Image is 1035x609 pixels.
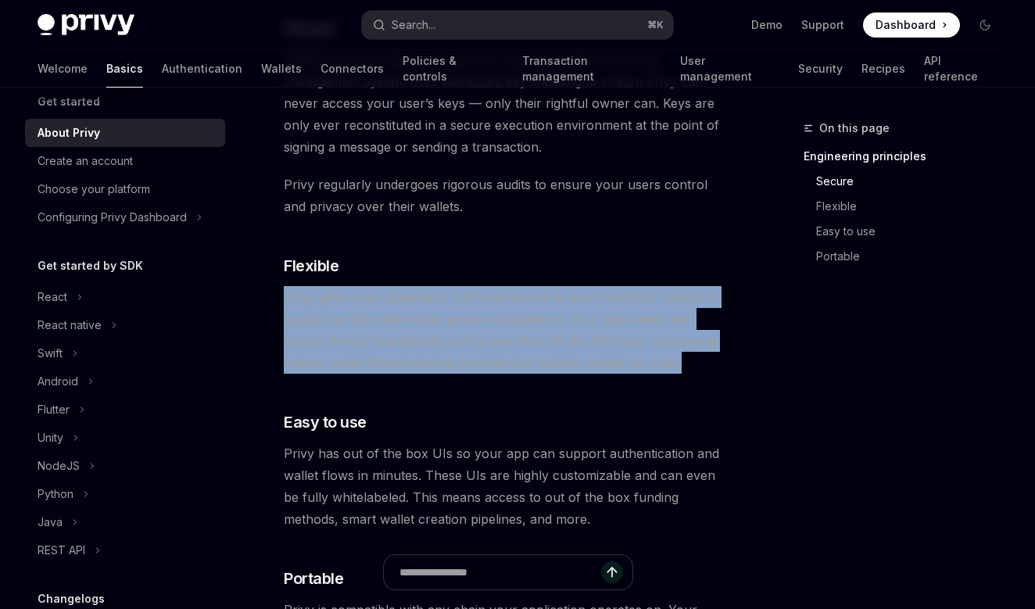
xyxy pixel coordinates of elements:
[261,50,302,88] a: Wallets
[924,50,997,88] a: API reference
[106,50,143,88] a: Basics
[38,152,133,170] div: Create an account
[38,208,187,227] div: Configuring Privy Dashboard
[522,50,661,88] a: Transaction management
[38,124,100,142] div: About Privy
[38,256,143,275] h5: Get started by SDK
[284,411,367,433] span: Easy to use
[38,372,78,391] div: Android
[647,19,664,31] span: ⌘ K
[816,194,1010,219] a: Flexible
[876,17,936,33] span: Dashboard
[38,541,85,560] div: REST API
[284,48,732,158] span: Nothing is more important than your user’s security. Privy’s key management system uses distribut...
[38,457,80,475] div: NodeJS
[801,17,844,33] a: Support
[38,513,63,532] div: Java
[284,255,338,277] span: Flexible
[972,13,997,38] button: Toggle dark mode
[816,244,1010,269] a: Portable
[38,316,102,335] div: React native
[38,344,63,363] div: Swift
[816,219,1010,244] a: Easy to use
[25,147,225,175] a: Create an account
[284,174,732,217] span: Privy regularly undergoes rigorous audits to ensure your users control and privacy over their wal...
[284,286,732,374] span: Privy gives your application low level access to users and their wallets to support a fully custo...
[38,400,70,419] div: Flutter
[25,119,225,147] a: About Privy
[804,144,1010,169] a: Engineering principles
[680,50,779,88] a: User management
[601,561,623,583] button: Send message
[38,428,63,447] div: Unity
[284,442,732,530] span: Privy has out of the box UIs so your app can support authentication and wallet flows in minutes. ...
[38,589,105,608] h5: Changelogs
[816,169,1010,194] a: Secure
[819,119,890,138] span: On this page
[861,50,905,88] a: Recipes
[321,50,384,88] a: Connectors
[751,17,783,33] a: Demo
[403,50,503,88] a: Policies & controls
[863,13,960,38] a: Dashboard
[38,180,150,199] div: Choose your platform
[38,288,67,306] div: React
[392,16,435,34] div: Search...
[25,175,225,203] a: Choose your platform
[38,50,88,88] a: Welcome
[162,50,242,88] a: Authentication
[798,50,843,88] a: Security
[362,11,674,39] button: Search...⌘K
[38,14,134,36] img: dark logo
[38,485,73,503] div: Python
